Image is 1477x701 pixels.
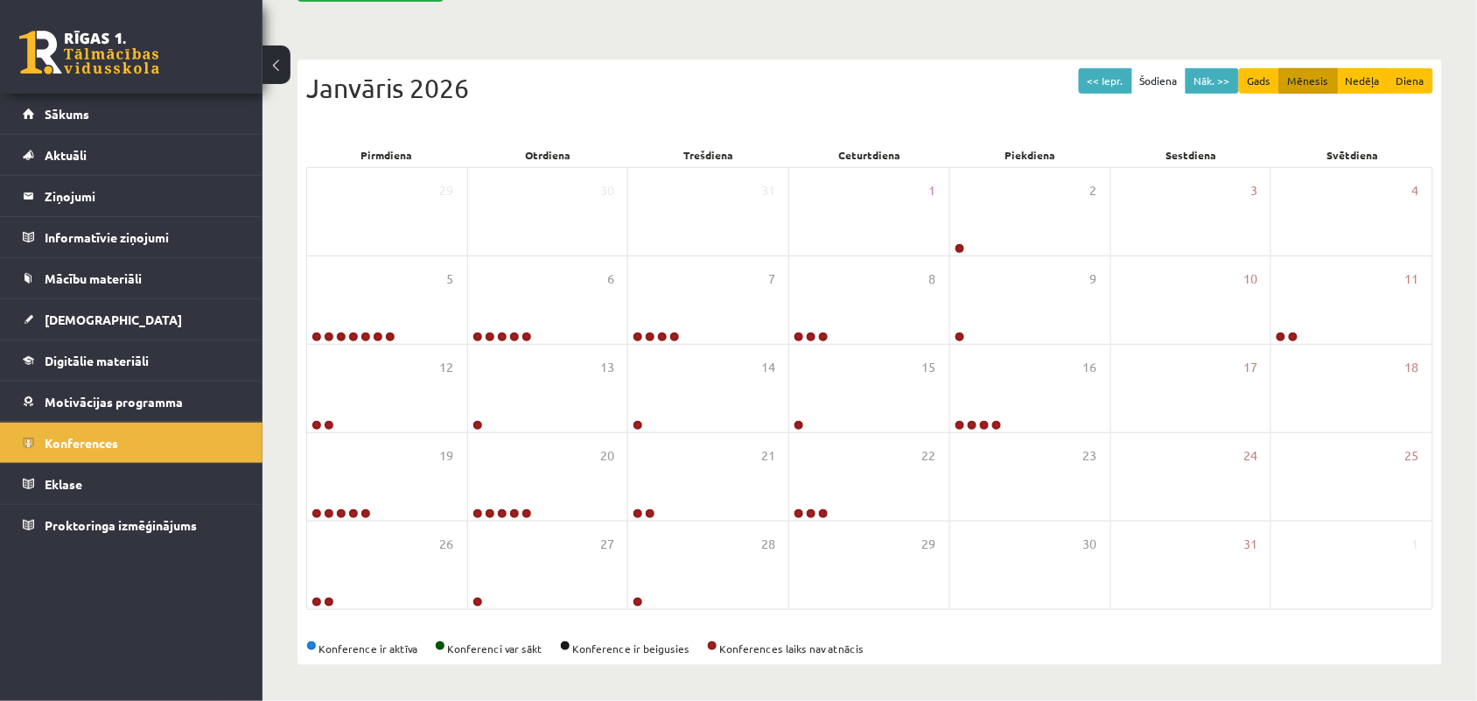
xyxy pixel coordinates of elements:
span: Proktoringa izmēģinājums [45,517,197,533]
div: Janvāris 2026 [306,68,1433,108]
span: Konferences [45,435,118,451]
div: Pirmdiena [306,143,467,167]
div: Konference ir aktīva Konferenci var sākt Konference ir beigusies Konferences laiks nav atnācis [306,641,1433,656]
span: Aktuāli [45,147,87,163]
span: 2 [1090,181,1097,200]
legend: Ziņojumi [45,176,241,216]
span: 28 [761,535,775,554]
button: Gads [1239,68,1280,94]
span: 25 [1405,446,1419,466]
a: Eklase [23,464,241,504]
span: 15 [922,358,936,377]
span: 29 [440,181,454,200]
span: 13 [600,358,614,377]
span: 6 [607,270,614,289]
a: Konferences [23,423,241,463]
span: 5 [447,270,454,289]
button: Nedēļa [1337,68,1389,94]
a: Rīgas 1. Tālmācības vidusskola [19,31,159,74]
a: Motivācijas programma [23,382,241,422]
span: 27 [600,535,614,554]
a: Aktuāli [23,135,241,175]
span: 24 [1243,446,1257,466]
span: 1 [929,181,936,200]
span: Eklase [45,476,82,492]
div: Svētdiena [1272,143,1433,167]
div: Sestdiena [1111,143,1272,167]
span: 3 [1250,181,1257,200]
span: 18 [1405,358,1419,377]
span: 19 [440,446,454,466]
span: 14 [761,358,775,377]
span: 1 [1412,535,1419,554]
span: Mācību materiāli [45,270,142,286]
a: Sākums [23,94,241,134]
span: 11 [1405,270,1419,289]
span: [DEMOGRAPHIC_DATA] [45,312,182,327]
button: Diena [1388,68,1433,94]
span: 21 [761,446,775,466]
span: 10 [1243,270,1257,289]
div: Trešdiena [628,143,789,167]
a: Ziņojumi [23,176,241,216]
button: << Iepr. [1079,68,1132,94]
a: Mācību materiāli [23,258,241,298]
span: Digitālie materiāli [45,353,149,368]
a: Digitālie materiāli [23,340,241,381]
a: Proktoringa izmēģinājums [23,505,241,545]
span: 30 [600,181,614,200]
span: Sākums [45,106,89,122]
span: Motivācijas programma [45,394,183,410]
button: Nāk. >> [1186,68,1239,94]
div: Piekdiena [950,143,1111,167]
span: 9 [1090,270,1097,289]
a: Informatīvie ziņojumi [23,217,241,257]
span: 26 [440,535,454,554]
span: 16 [1083,358,1097,377]
span: 12 [440,358,454,377]
span: 22 [922,446,936,466]
span: 4 [1412,181,1419,200]
span: 30 [1083,535,1097,554]
span: 20 [600,446,614,466]
span: 17 [1243,358,1257,377]
span: 31 [1243,535,1257,554]
button: Mēnesis [1279,68,1338,94]
span: 8 [929,270,936,289]
span: 29 [922,535,936,554]
span: 31 [761,181,775,200]
a: [DEMOGRAPHIC_DATA] [23,299,241,340]
div: Otrdiena [467,143,628,167]
legend: Informatīvie ziņojumi [45,217,241,257]
button: Šodiena [1131,68,1186,94]
span: 23 [1083,446,1097,466]
div: Ceturtdiena [789,143,950,167]
span: 7 [768,270,775,289]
